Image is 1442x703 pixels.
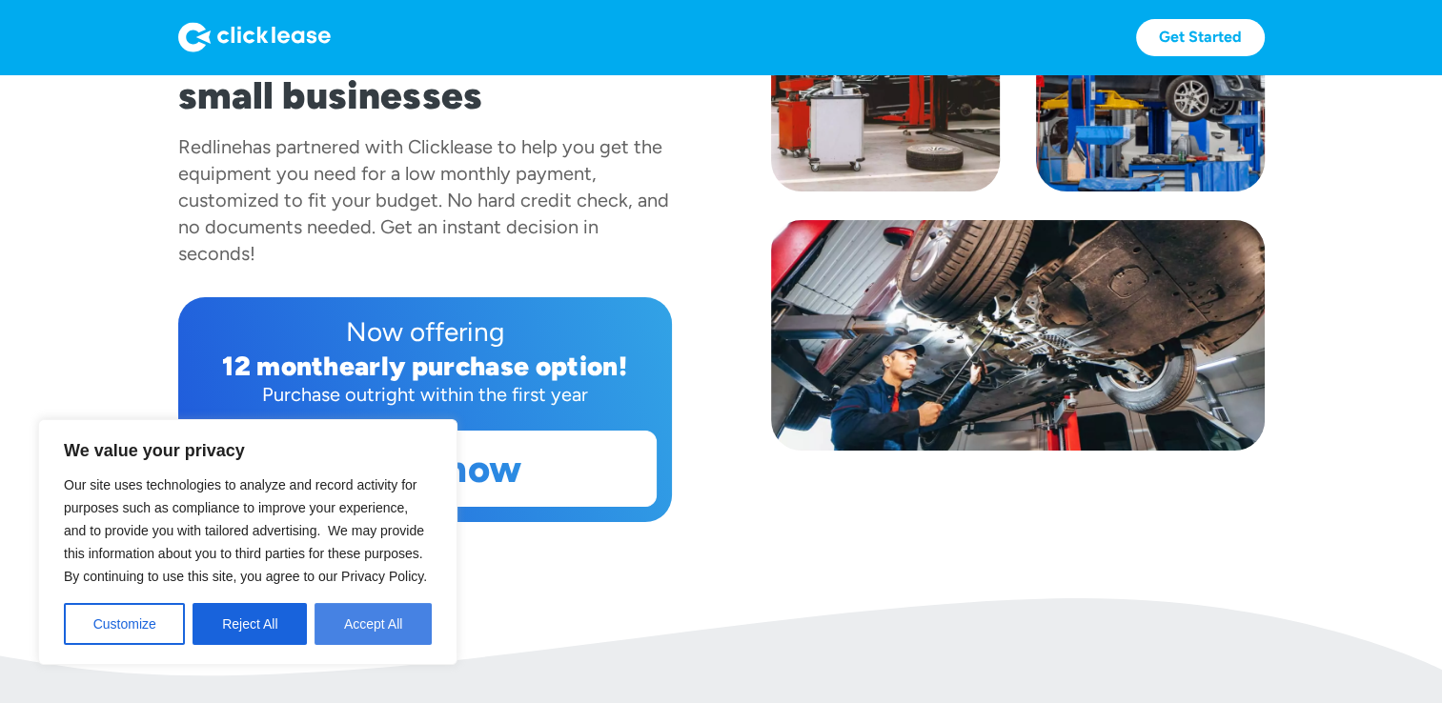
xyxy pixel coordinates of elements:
p: We value your privacy [64,439,432,462]
div: Now offering [193,312,657,351]
button: Accept All [315,603,432,645]
div: Purchase outright within the first year [193,381,657,408]
button: Reject All [193,603,307,645]
img: Logo [178,22,331,52]
div: has partnered with Clicklease to help you get the equipment you need for a low monthly payment, c... [178,135,669,265]
div: We value your privacy [38,419,457,665]
div: 12 month [222,350,339,382]
button: Customize [64,603,185,645]
span: Our site uses technologies to analyze and record activity for purposes such as compliance to impr... [64,477,427,584]
a: Get Started [1136,19,1265,56]
div: Redline [178,135,242,158]
div: early purchase option! [339,350,627,382]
